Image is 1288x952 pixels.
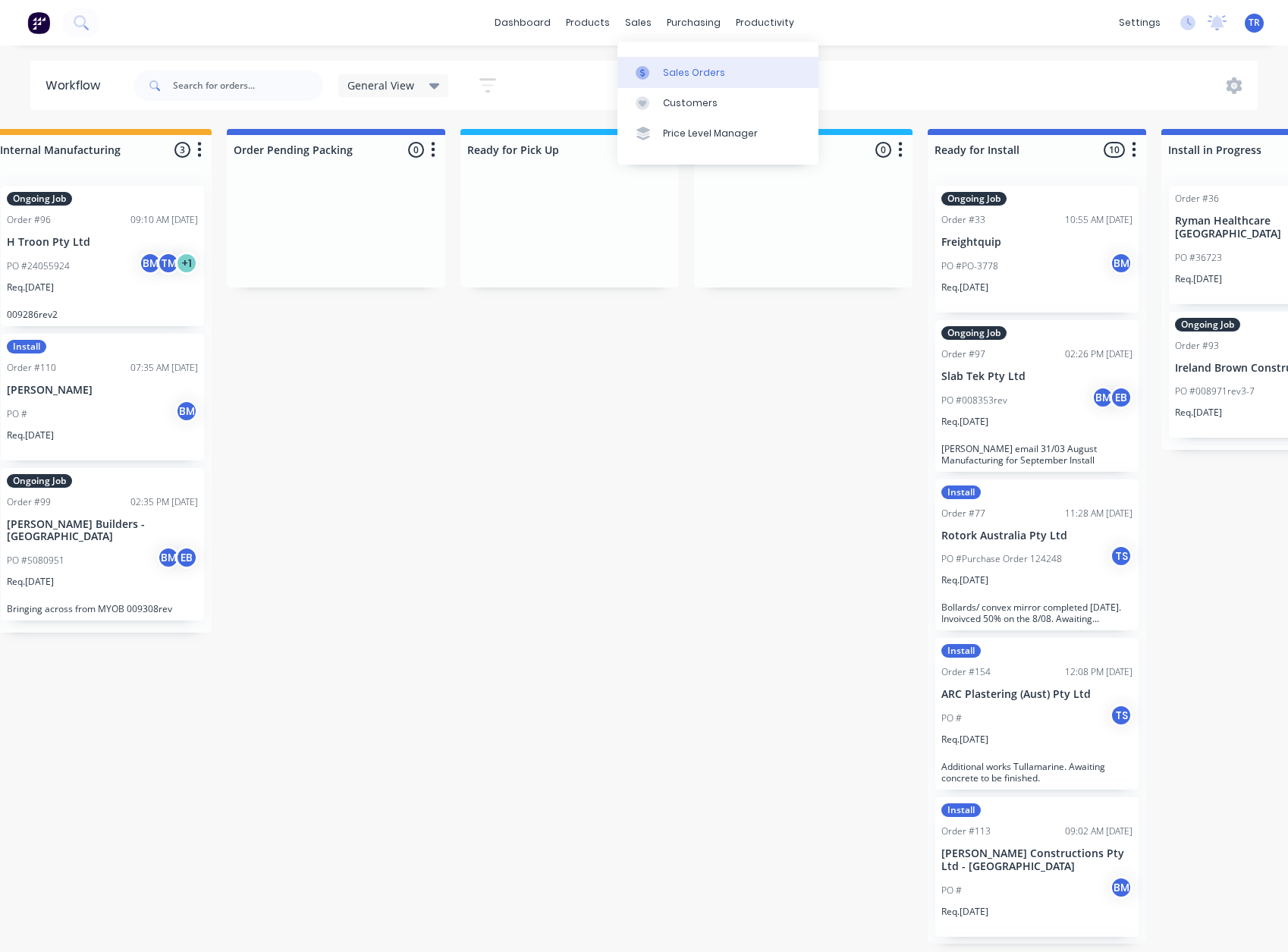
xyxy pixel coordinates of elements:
p: PO #Purchase Order 124248 [941,552,1062,566]
a: Customers [617,88,818,118]
div: InstallOrder #11007:35 AM [DATE][PERSON_NAME]PO #BMReq.[DATE] [1,334,204,460]
p: Req. [DATE] [941,415,988,429]
p: PO #008971rev3-7 [1175,385,1255,398]
div: BM [1092,386,1114,409]
div: 07:35 AM [DATE] [130,361,198,375]
div: Customers [663,96,718,110]
div: Order #36 [1175,192,1219,206]
p: Additional works Tullamarine. Awaiting concrete to be finished. [941,761,1132,784]
div: BM [157,546,180,569]
div: Order #99 [7,495,51,509]
p: 009286rev2 [7,309,198,320]
div: Sales Orders [663,66,725,80]
div: Install [941,644,981,658]
div: TS [1110,704,1132,727]
div: InstallOrder #15412:08 PM [DATE]ARC Plastering (Aust) Pty LtdPO #TSReq.[DATE]Additional works Tul... [935,638,1139,790]
div: Ongoing Job [7,474,72,488]
div: BM [1110,876,1132,899]
p: Req. [DATE] [7,281,54,294]
p: PO # [941,884,962,897]
div: Order #77 [941,507,985,520]
div: Order #93 [1175,339,1219,353]
div: Order #113 [941,825,991,838]
div: Order #33 [941,213,985,227]
div: Ongoing Job [1175,318,1240,331]
p: PO #36723 [1175,251,1222,265]
p: Bollards/ convex mirror completed [DATE]. Invoivced 50% on the 8/08. Awaiting linemarking to invo... [941,602,1132,624]
div: TS [1110,545,1132,567]
p: PO # [941,712,962,725]
div: 09:10 AM [DATE] [130,213,198,227]
p: ARC Plastering (Aust) Pty Ltd [941,688,1132,701]
div: Workflow [46,77,108,95]
div: Ongoing Job [941,326,1007,340]
div: Install [941,803,981,817]
p: Req. [DATE] [1175,272,1222,286]
p: Req. [DATE] [941,281,988,294]
div: 02:26 PM [DATE] [1065,347,1132,361]
p: H Troon Pty Ltd [7,236,198,249]
p: Req. [DATE] [7,429,54,442]
div: BM [175,400,198,423]
p: Req. [DATE] [1175,406,1222,419]
div: Install [7,340,46,353]
p: Bringing across from MYOB 009308rev [7,603,198,614]
p: PO #008353rev [941,394,1007,407]
p: [PERSON_NAME] Builders - [GEOGRAPHIC_DATA] [7,518,198,544]
span: General View [347,77,414,93]
a: Sales Orders [617,57,818,87]
p: [PERSON_NAME] [7,384,198,397]
div: Order #110 [7,361,56,375]
span: TR [1249,16,1260,30]
a: Price Level Manager [617,118,818,149]
div: Ongoing JobOrder #9902:35 PM [DATE][PERSON_NAME] Builders - [GEOGRAPHIC_DATA]PO #5080951BMEBReq.[... [1,468,204,621]
div: Order #154 [941,665,991,679]
div: InstallOrder #11309:02 AM [DATE][PERSON_NAME] Constructions Pty Ltd - [GEOGRAPHIC_DATA]PO #BMReq.... [935,797,1139,937]
div: EB [1110,386,1132,409]
div: Price Level Manager [663,127,758,140]
div: Ongoing JobOrder #9702:26 PM [DATE]Slab Tek Pty LtdPO #008353revBMEBReq.[DATE][PERSON_NAME] email... [935,320,1139,472]
img: Factory [27,11,50,34]
div: purchasing [659,11,728,34]
p: Slab Tek Pty Ltd [941,370,1132,383]
div: + 1 [175,252,198,275]
div: 11:28 AM [DATE] [1065,507,1132,520]
div: TM [157,252,180,275]
div: settings [1111,11,1168,34]
div: Order #97 [941,347,985,361]
div: 10:55 AM [DATE] [1065,213,1132,227]
p: [PERSON_NAME] email 31/03 August Manufacturing for September Install [941,443,1132,466]
div: 12:08 PM [DATE] [1065,665,1132,679]
p: PO #PO-3778 [941,259,998,273]
div: InstallOrder #7711:28 AM [DATE]Rotork Australia Pty LtdPO #Purchase Order 124248TSReq.[DATE]Bolla... [935,479,1139,631]
div: EB [175,546,198,569]
p: PO #5080951 [7,554,64,567]
div: BM [139,252,162,275]
p: [PERSON_NAME] Constructions Pty Ltd - [GEOGRAPHIC_DATA] [941,847,1132,873]
div: 09:02 AM [DATE] [1065,825,1132,838]
div: Ongoing JobOrder #9609:10 AM [DATE]H Troon Pty LtdPO #24055924BMTM+1Req.[DATE]009286rev2 [1,186,204,326]
div: productivity [728,11,802,34]
input: Search for orders... [173,71,323,101]
div: BM [1110,252,1132,275]
div: Install [941,485,981,499]
p: PO # [7,407,27,421]
p: Req. [DATE] [941,905,988,919]
p: Req. [DATE] [7,575,54,589]
p: Req. [DATE] [941,733,988,746]
div: 02:35 PM [DATE] [130,495,198,509]
a: dashboard [487,11,558,34]
div: sales [617,11,659,34]
div: Ongoing Job [7,192,72,206]
p: Rotork Australia Pty Ltd [941,529,1132,542]
p: PO #24055924 [7,259,70,273]
div: Order #96 [7,213,51,227]
div: Ongoing JobOrder #3310:55 AM [DATE]FreightquipPO #PO-3778BMReq.[DATE] [935,186,1139,313]
p: Freightquip [941,236,1132,249]
p: Req. [DATE] [941,573,988,587]
div: Ongoing Job [941,192,1007,206]
div: products [558,11,617,34]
